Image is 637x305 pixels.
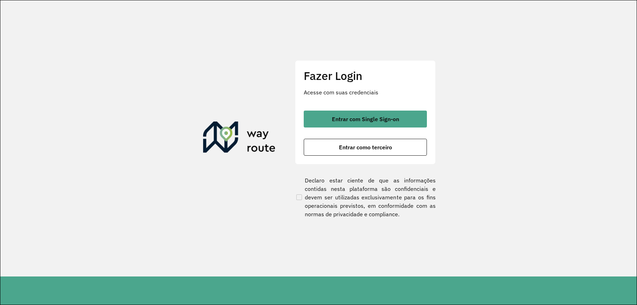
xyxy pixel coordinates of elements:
[304,111,427,127] button: button
[332,116,399,122] span: Entrar com Single Sign-on
[304,139,427,156] button: button
[339,144,392,150] span: Entrar como terceiro
[295,176,436,218] label: Declaro estar ciente de que as informações contidas nesta plataforma são confidenciais e devem se...
[304,69,427,82] h2: Fazer Login
[203,122,276,155] img: Roteirizador AmbevTech
[304,88,427,97] p: Acesse com suas credenciais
